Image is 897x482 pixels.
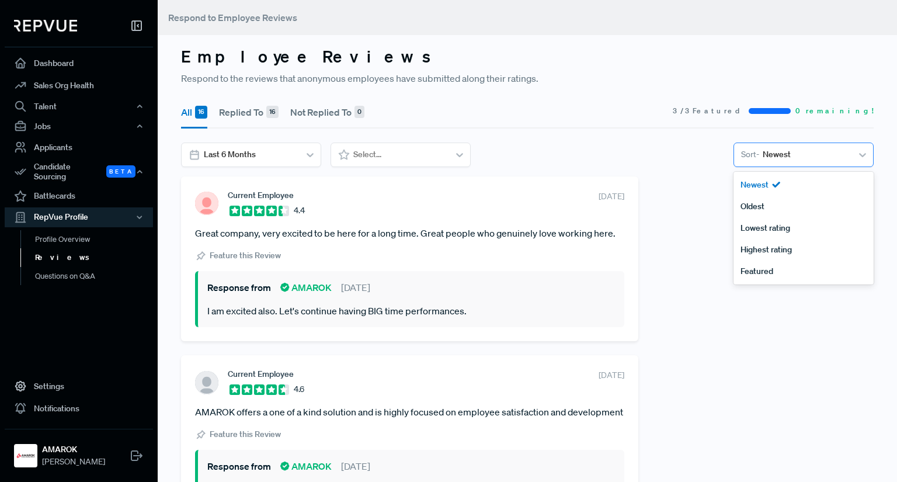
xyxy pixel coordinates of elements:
[294,204,305,217] span: 4.4
[5,96,153,116] button: Talent
[341,459,370,473] span: [DATE]
[733,261,874,282] div: Featured
[14,20,77,32] img: RepVue
[5,158,153,185] div: Candidate Sourcing
[266,106,279,119] div: 16
[5,429,153,473] a: AMAROKAMAROK[PERSON_NAME]
[5,207,153,227] button: RepVue Profile
[42,456,105,468] span: [PERSON_NAME]
[733,174,874,196] div: Newest
[733,239,874,261] div: Highest rating
[5,158,153,185] button: Candidate Sourcing Beta
[20,230,169,249] a: Profile Overview
[741,148,759,161] span: Sort -
[341,280,370,294] span: [DATE]
[195,226,624,240] article: Great company, very excited to be here for a long time. Great people who genuinely love working h...
[210,249,281,262] span: Feature this Review
[5,116,153,136] button: Jobs
[207,459,271,473] span: Response from
[5,397,153,419] a: Notifications
[5,375,153,397] a: Settings
[795,106,874,116] span: 0 remaining!
[106,165,135,178] span: Beta
[733,196,874,217] div: Oldest
[168,12,297,23] span: Respond to Employee Reviews
[733,217,874,239] div: Lowest rating
[195,106,207,119] div: 16
[673,106,744,116] span: 3 / 3 Featured
[20,267,169,286] a: Questions on Q&A
[219,96,279,129] button: Replied To 16
[16,446,35,465] img: AMAROK
[5,136,153,158] a: Applicants
[207,280,271,294] span: Response from
[280,280,332,294] span: AMAROK
[5,185,153,207] a: Battlecards
[294,383,304,396] span: 4.6
[181,71,874,85] p: Respond to the reviews that anonymous employees have submitted along their ratings.
[5,74,153,96] a: Sales Org Health
[354,106,364,119] div: 0
[228,190,294,200] span: Current Employee
[181,96,207,129] button: All 16
[599,369,624,382] span: [DATE]
[5,52,153,74] a: Dashboard
[280,459,332,473] span: AMAROK
[181,47,874,67] h3: Employee Reviews
[290,96,364,129] button: Not Replied To 0
[207,304,615,318] p: I am excited also. Let's continue having BIG time performances.
[42,443,105,456] strong: AMAROK
[210,428,281,441] span: Feature this Review
[599,190,624,203] span: [DATE]
[20,248,169,267] a: Reviews
[228,369,294,379] span: Current Employee
[195,405,624,419] article: AMAROK offers a one of a kind solution and is highly focused on employee satisfaction and develop...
